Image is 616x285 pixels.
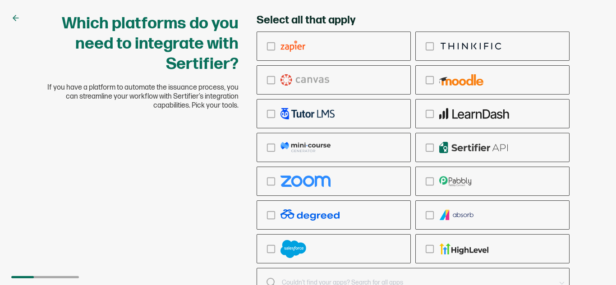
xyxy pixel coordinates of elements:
[46,83,239,110] span: If you have a platform to automate the issuance process, you can streamline your workflow with Se...
[439,41,503,52] img: thinkific
[257,32,570,263] div: checkbox-group
[257,14,355,27] span: Select all that apply
[439,243,488,254] img: gohighlevel
[280,142,331,153] img: mcg
[571,242,616,285] iframe: Chat Widget
[280,108,335,119] img: tutor
[280,240,306,258] img: salesforce
[280,209,340,221] img: degreed
[439,142,508,153] img: api
[439,74,483,86] img: moodle
[46,14,239,74] h1: Which platforms do you need to integrate with Sertifier?
[439,108,509,119] img: learndash
[280,74,329,86] img: canvas
[280,176,331,187] img: zoom
[439,176,471,187] img: pabbly
[439,209,474,221] img: absorb
[280,41,305,52] img: zapier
